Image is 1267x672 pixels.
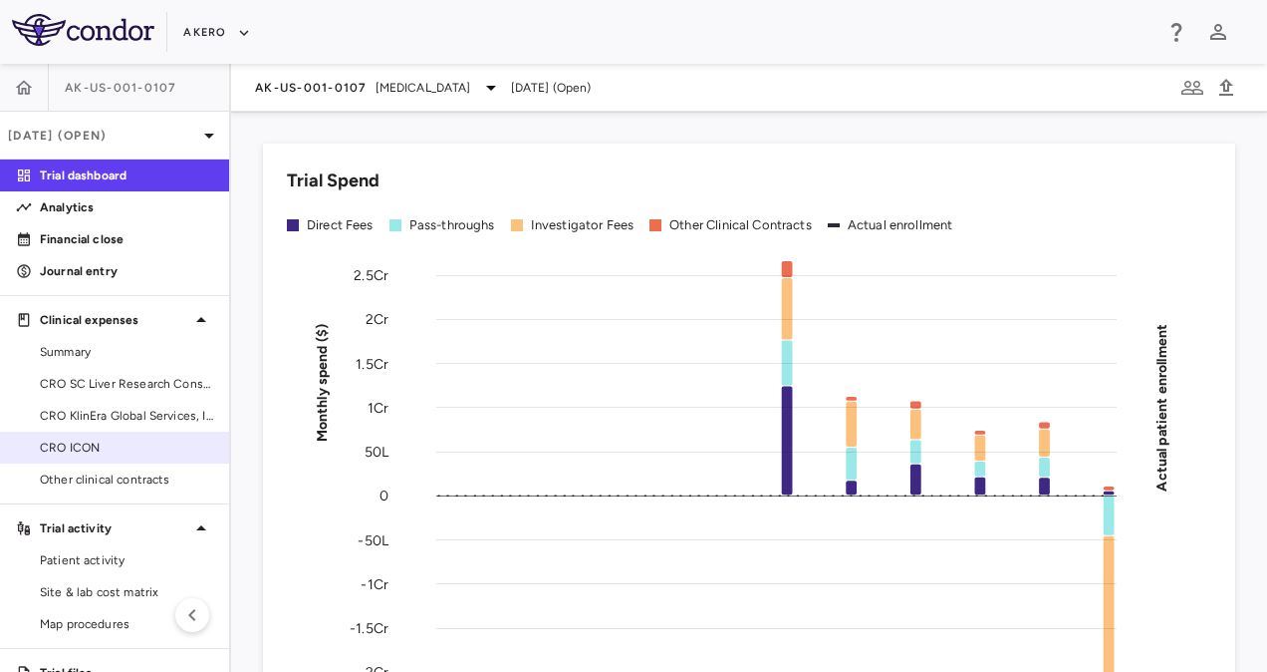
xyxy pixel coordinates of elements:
p: [DATE] (Open) [8,127,197,145]
tspan: 1Cr [368,399,388,416]
div: Actual enrollment [848,216,953,234]
tspan: -1Cr [361,575,388,592]
span: Site & lab cost matrix [40,583,213,601]
button: Akero [183,17,250,49]
span: CRO ICON [40,439,213,457]
tspan: 0 [380,488,388,504]
span: CRO SC Liver Research Consortium LLC [40,375,213,393]
span: Map procedures [40,615,213,633]
span: Patient activity [40,551,213,569]
p: Analytics [40,198,213,216]
tspan: -1.5Cr [350,620,388,637]
p: Trial dashboard [40,167,213,184]
span: AK-US-001-0107 [65,80,177,96]
span: AK-US-001-0107 [255,80,368,96]
tspan: 1.5Cr [356,355,388,372]
tspan: 2.5Cr [354,267,388,284]
div: Other Clinical Contracts [669,216,812,234]
div: Direct Fees [307,216,374,234]
span: Other clinical contracts [40,471,213,489]
tspan: Monthly spend ($) [314,323,331,442]
h6: Trial Spend [287,168,380,194]
p: Trial activity [40,519,189,537]
span: [MEDICAL_DATA] [376,79,471,97]
p: Clinical expenses [40,311,189,329]
tspan: 50L [365,444,389,461]
tspan: 2Cr [366,311,388,328]
tspan: -50L [358,531,388,548]
img: logo-full-BYUhSk78.svg [12,14,154,46]
span: CRO KlinEra Global Services, Inc. [40,407,213,425]
span: [DATE] (Open) [511,79,592,97]
p: Journal entry [40,262,213,280]
div: Investigator Fees [531,216,634,234]
div: Pass-throughs [409,216,495,234]
tspan: Actual patient enrollment [1153,323,1170,491]
p: Financial close [40,230,213,248]
span: Summary [40,343,213,361]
